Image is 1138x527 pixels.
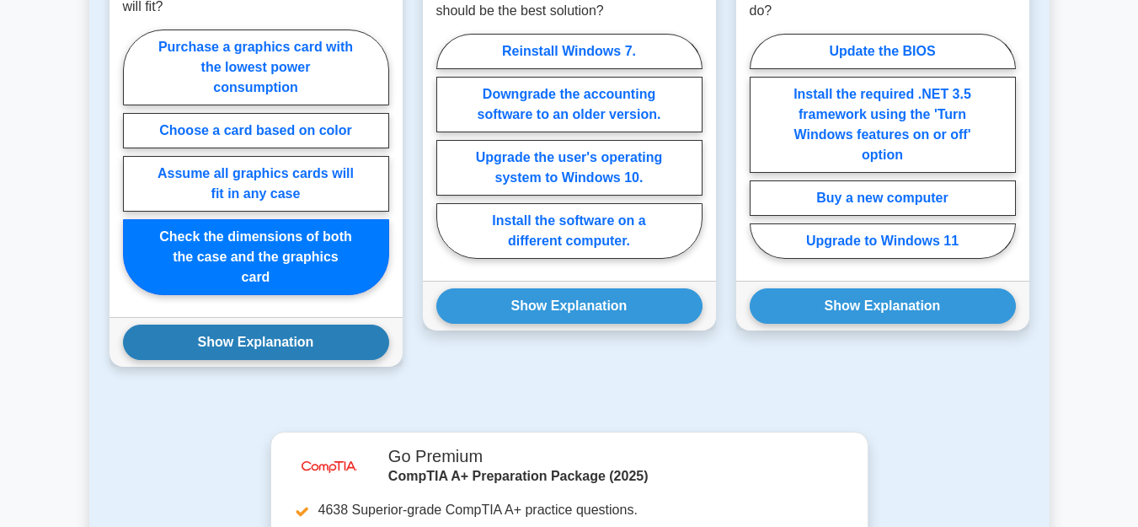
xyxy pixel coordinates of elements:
label: Purchase a graphics card with the lowest power consumption [123,30,389,105]
label: Downgrade the accounting software to an older version. [436,77,703,132]
label: Install the software on a different computer. [436,203,703,259]
label: Assume all graphics cards will fit in any case [123,156,389,212]
button: Show Explanation [750,288,1016,324]
label: Buy a new computer [750,180,1016,216]
label: Choose a card based on color [123,113,389,148]
label: Upgrade the user's operating system to Windows 10. [436,140,703,196]
label: Upgrade to Windows 11 [750,223,1016,259]
label: Install the required .NET 3.5 framework using the 'Turn Windows features on or off' option [750,77,1016,173]
label: Update the BIOS [750,34,1016,69]
label: Reinstall Windows 7. [436,34,703,69]
label: Check the dimensions of both the case and the graphics card [123,219,389,295]
button: Show Explanation [123,325,389,360]
button: Show Explanation [436,288,703,324]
